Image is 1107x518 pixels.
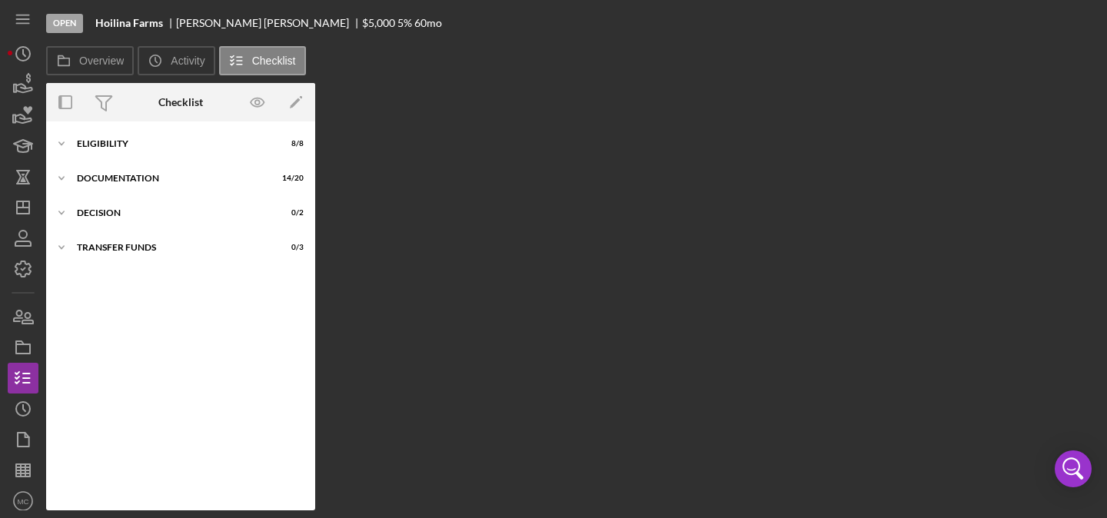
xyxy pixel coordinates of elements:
div: [PERSON_NAME] [PERSON_NAME] [176,17,362,29]
div: Open Intercom Messenger [1055,450,1092,487]
div: 0 / 3 [276,243,304,252]
div: Transfer Funds [77,243,265,252]
div: Eligibility [77,139,265,148]
label: Checklist [252,55,296,67]
text: MC [18,497,29,506]
div: 8 / 8 [276,139,304,148]
div: Open [46,14,83,33]
div: 5 % [397,17,412,29]
button: Checklist [219,46,306,75]
div: 0 / 2 [276,208,304,217]
div: 60 mo [414,17,442,29]
div: Documentation [77,174,265,183]
div: Checklist [158,96,203,108]
button: Overview [46,46,134,75]
button: Activity [138,46,214,75]
div: Decision [77,208,265,217]
label: Overview [79,55,124,67]
label: Activity [171,55,204,67]
span: $5,000 [362,16,395,29]
b: Hoilina Farms [95,17,163,29]
div: 14 / 20 [276,174,304,183]
button: MC [8,486,38,516]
